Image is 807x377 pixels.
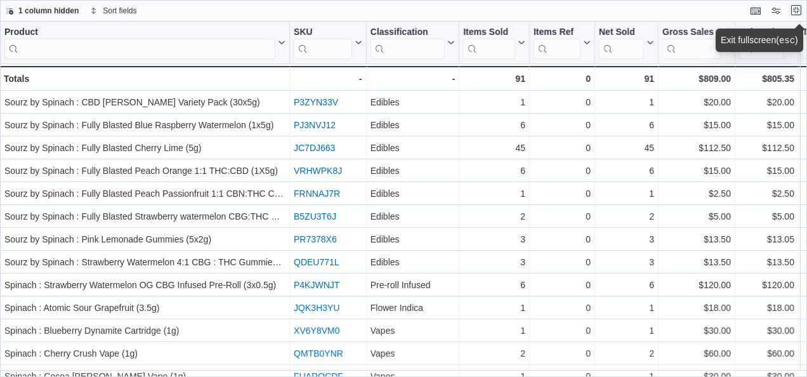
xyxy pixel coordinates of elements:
[294,257,339,267] a: QDEU771L
[463,27,515,39] div: Items Sold
[371,95,456,110] div: Edibles
[599,209,654,224] div: 2
[534,186,591,201] div: 0
[4,300,285,315] div: Spinach : Atomic Sour Grapefruit (3.5g)
[371,255,456,270] div: Edibles
[463,95,525,110] div: 1
[463,27,525,59] button: Items Sold
[662,323,731,338] div: $30.00
[4,71,285,86] div: Totals
[4,255,285,270] div: Sourz by Spinach : Strawberry Watermelon 4:1 CBG : THC Gummies (5x5g)
[463,277,525,293] div: 6
[294,27,352,39] div: SKU
[463,300,525,315] div: 1
[599,300,654,315] div: 1
[599,163,654,178] div: 6
[739,117,794,133] div: $15.00
[662,95,731,110] div: $20.00
[739,186,794,201] div: $2.50
[662,27,731,59] button: Gross Sales
[294,27,362,59] button: SKU
[739,232,794,247] div: $13.05
[4,95,285,110] div: Sourz by Spinach : CBD [PERSON_NAME] Variety Pack (30x5g)
[534,27,581,59] div: Items Ref
[599,27,644,39] div: Net Sold
[1,3,84,18] button: 1 column hidden
[739,27,794,59] button: Subtotal
[662,27,721,59] div: Gross Sales
[4,117,285,133] div: Sourz by Spinach : Fully Blasted Blue Raspberry Watermelon (1x5g)
[371,163,456,178] div: Edibles
[739,71,794,86] div: $805.35
[4,163,285,178] div: Sourz by Spinach : Fully Blasted Peach Orange 1:1 THC:CBD (1X5g)
[371,27,456,59] button: Classification
[371,323,456,338] div: Vapes
[739,27,784,59] div: Subtotal
[371,232,456,247] div: Edibles
[294,189,340,199] a: FRNNAJ7R
[534,95,591,110] div: 0
[739,277,794,293] div: $120.00
[534,255,591,270] div: 0
[294,97,338,107] a: P3ZYN33V
[599,346,654,361] div: 2
[294,71,362,86] div: -
[599,27,644,59] div: Net Sold
[4,186,285,201] div: Sourz by Spinach : Fully Blasted Peach Passionfruit 1:1 CBN:THC Chews (1x5g)
[294,166,342,176] a: VRHWPK8J
[371,346,456,361] div: Vapes
[463,209,525,224] div: 2
[371,27,445,59] div: Classification
[739,95,794,110] div: $20.00
[662,277,731,293] div: $120.00
[463,346,525,361] div: 2
[739,209,794,224] div: $5.00
[534,323,591,338] div: 0
[463,186,525,201] div: 1
[534,27,581,39] div: Items Ref
[463,71,525,86] div: 91
[294,303,339,313] a: JQK3H3YU
[662,346,731,361] div: $60.00
[599,323,654,338] div: 1
[789,3,804,18] button: Exit fullscreen
[599,140,654,155] div: 45
[371,209,456,224] div: Edibles
[4,323,285,338] div: Spinach : Blueberry Dynamite Cartridge (1g)
[463,323,525,338] div: 1
[4,27,275,39] div: Product
[294,348,343,359] a: QMTB0YNR
[294,211,336,222] a: B5ZU3T6J
[534,209,591,224] div: 0
[463,140,525,155] div: 45
[662,209,731,224] div: $5.00
[662,186,731,201] div: $2.50
[534,346,591,361] div: 0
[599,117,654,133] div: 6
[463,117,525,133] div: 6
[371,300,456,315] div: Flower Indica
[294,27,352,59] div: SKU URL
[463,27,515,59] div: Items Sold
[599,232,654,247] div: 3
[371,71,456,86] div: -
[18,6,79,16] span: 1 column hidden
[662,300,731,315] div: $18.00
[534,71,591,86] div: 0
[534,232,591,247] div: 0
[534,277,591,293] div: 0
[4,27,275,59] div: Product
[4,140,285,155] div: Sourz by Spinach : Fully Blasted Cherry Lime (5g)
[739,27,784,39] div: Subtotal
[739,140,794,155] div: $112.50
[599,71,654,86] div: 91
[294,280,339,290] a: P4KJWNJT
[599,186,654,201] div: 1
[662,27,721,39] div: Gross Sales
[748,3,763,18] button: Keyboard shortcuts
[463,163,525,178] div: 6
[739,300,794,315] div: $18.00
[371,140,456,155] div: Edibles
[739,346,794,361] div: $60.00
[662,140,731,155] div: $112.50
